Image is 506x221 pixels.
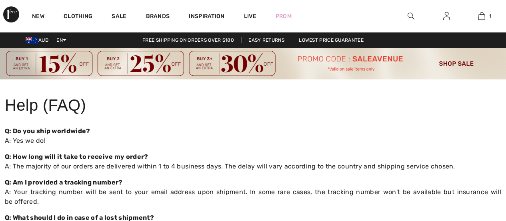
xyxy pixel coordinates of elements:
[464,11,499,21] a: 1
[5,153,148,160] strong: Q: How long will it take to receive my order?
[5,127,90,135] strong: Q: Do you ship worldwide?
[64,13,92,21] a: Clothing
[437,11,456,21] a: Sign In
[3,6,19,22] img: 1ère Avenue
[5,178,123,186] strong: Q: Am I provided a tracking number?
[276,12,292,20] a: Prom
[242,37,291,43] a: Easy Returns
[5,178,501,207] p: A: Your tracking number will be sent to your email address upon shipment. In some rare cases, the...
[478,11,485,21] img: My Bag
[32,13,44,21] a: New
[408,11,414,21] img: search the website
[292,37,370,43] a: Lowest Price Guarantee
[5,126,501,146] p: A: Yes we do!
[136,37,240,43] a: Free shipping on orders over $180
[112,13,126,21] a: Sale
[26,37,52,43] span: AUD
[26,37,38,44] img: Australian Dollar
[56,37,66,43] span: EN
[5,96,86,114] span: Help (FAQ)
[489,12,491,20] span: 1
[5,152,501,171] p: A: The majority of our orders are delivered within 1 to 4 business days. The delay will vary acco...
[189,13,224,21] span: Inspiration
[146,13,170,21] a: Brands
[244,12,256,20] a: Live
[443,11,450,21] img: My Info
